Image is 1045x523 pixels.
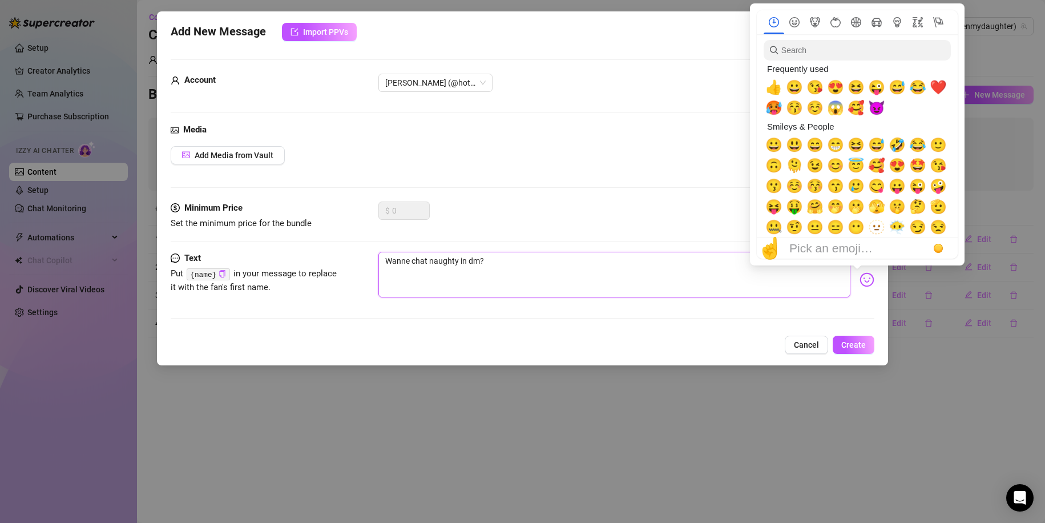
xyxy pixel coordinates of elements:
[187,268,229,280] code: {name}
[183,124,207,135] strong: Media
[182,151,190,159] span: picture
[219,270,226,277] span: copy
[171,218,312,228] span: Set the minimum price for the bundle
[171,268,337,292] span: Put in your message to replace it with the fan's first name.
[184,75,216,85] strong: Account
[794,340,819,349] span: Cancel
[785,336,828,354] button: Cancel
[841,340,866,349] span: Create
[171,146,285,164] button: Add Media from Vault
[1006,484,1034,512] div: Open Intercom Messenger
[860,272,874,287] img: svg%3e
[171,74,180,87] span: user
[195,151,273,160] span: Add Media from Vault
[171,23,266,41] span: Add New Message
[184,203,243,213] strong: Minimum Price
[303,27,348,37] span: Import PPVs
[385,74,486,91] span: Julia (@hotterthenmydaughter)
[378,252,851,297] textarea: Wanne chat naughty in dm?
[833,336,874,354] button: Create
[282,23,357,41] button: Import PPVs
[171,202,180,215] span: dollar
[290,28,298,36] span: import
[171,252,180,265] span: message
[219,269,226,278] button: Click to Copy
[184,253,201,263] strong: Text
[171,123,179,137] span: picture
